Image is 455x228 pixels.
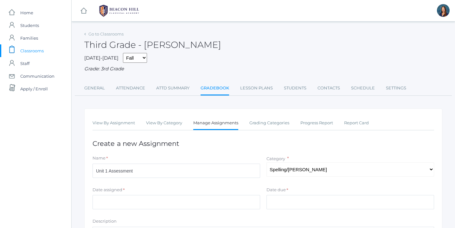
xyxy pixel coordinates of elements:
[351,82,375,94] a: Schedule
[249,117,289,129] a: Grading Categories
[88,31,124,36] a: Go to Classrooms
[146,117,182,129] a: View By Category
[156,82,189,94] a: Attd Summary
[84,82,105,94] a: General
[284,82,306,94] a: Students
[93,155,106,161] label: Name
[344,117,369,129] a: Report Card
[201,82,229,95] a: Gradebook
[300,117,333,129] a: Progress Report
[317,82,340,94] a: Contacts
[20,44,44,57] span: Classrooms
[93,117,135,129] a: View By Assignment
[193,117,238,130] a: Manage Assignments
[20,19,39,32] span: Students
[93,140,434,147] h1: Create a new Assignment
[266,187,286,193] label: Date due
[84,40,221,50] h2: Third Grade - [PERSON_NAME]
[20,6,33,19] span: Home
[84,65,442,73] div: Grade: 3rd Grade
[20,32,38,44] span: Families
[437,4,450,17] div: Lori Webster
[116,82,145,94] a: Attendance
[20,57,29,70] span: Staff
[266,156,285,161] label: Category
[240,82,273,94] a: Lesson Plans
[386,82,406,94] a: Settings
[20,82,48,95] span: Apply / Enroll
[93,187,122,193] label: Date assigned
[20,70,54,82] span: Communication
[93,218,117,225] label: Description
[84,55,119,61] span: [DATE]-[DATE]
[95,3,143,19] img: 1_BHCALogos-05.png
